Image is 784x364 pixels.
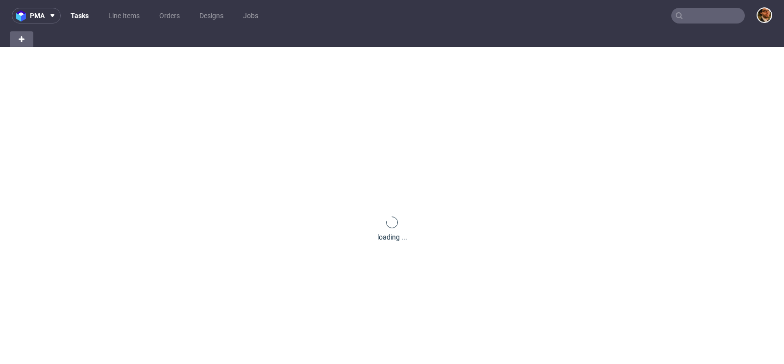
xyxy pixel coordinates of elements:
img: Matteo Corsico [758,8,771,22]
div: loading ... [377,232,407,242]
a: Tasks [65,8,95,24]
button: pma [12,8,61,24]
a: Jobs [237,8,264,24]
span: pma [30,12,45,19]
a: Designs [194,8,229,24]
img: logo [16,10,30,22]
a: Line Items [102,8,146,24]
a: Orders [153,8,186,24]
